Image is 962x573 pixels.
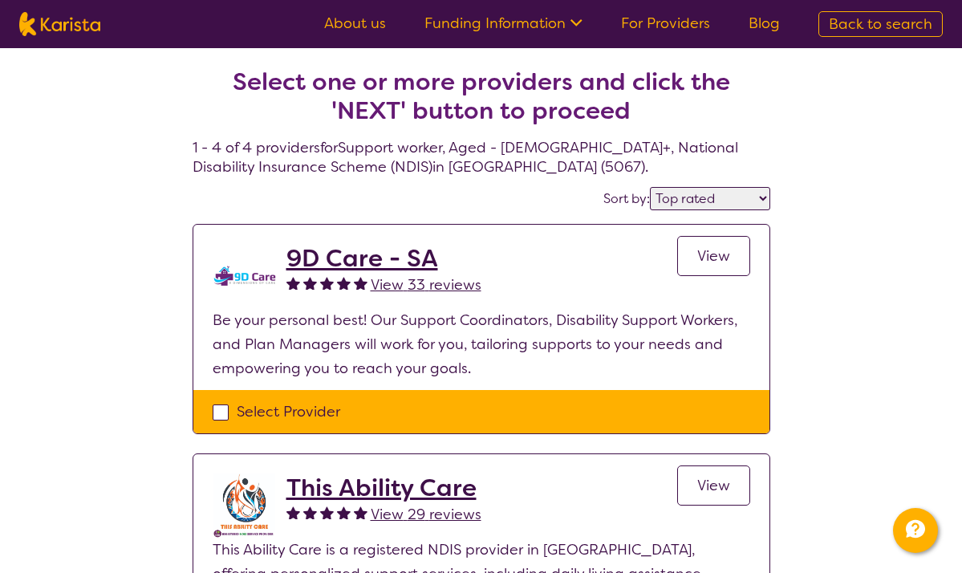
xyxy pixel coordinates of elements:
[371,502,481,526] a: View 29 reviews
[303,276,317,290] img: fullstar
[677,465,750,506] a: View
[213,473,277,538] img: gsdcjusr4h8ax57pm8t9.jpg
[320,276,334,290] img: fullstar
[677,236,750,276] a: View
[286,276,300,290] img: fullstar
[324,14,386,33] a: About us
[354,276,367,290] img: fullstar
[303,506,317,519] img: fullstar
[286,473,481,502] a: This Ability Care
[371,273,481,297] a: View 33 reviews
[337,276,351,290] img: fullstar
[371,275,481,295] span: View 33 reviews
[337,506,351,519] img: fullstar
[19,12,100,36] img: Karista logo
[893,508,938,553] button: Channel Menu
[371,505,481,524] span: View 29 reviews
[212,67,751,125] h2: Select one or more providers and click the 'NEXT' button to proceed
[424,14,582,33] a: Funding Information
[749,14,780,33] a: Blog
[286,244,481,273] a: 9D Care - SA
[697,476,730,495] span: View
[829,14,932,34] span: Back to search
[818,11,943,37] a: Back to search
[603,190,650,207] label: Sort by:
[697,246,730,266] span: View
[213,244,277,308] img: tm0unixx98hwpl6ajs3b.png
[320,506,334,519] img: fullstar
[286,506,300,519] img: fullstar
[213,308,750,380] p: Be your personal best! Our Support Coordinators, Disability Support Workers, and Plan Managers wi...
[354,506,367,519] img: fullstar
[193,29,770,177] h4: 1 - 4 of 4 providers for Support worker , Aged - [DEMOGRAPHIC_DATA]+ , National Disability Insura...
[621,14,710,33] a: For Providers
